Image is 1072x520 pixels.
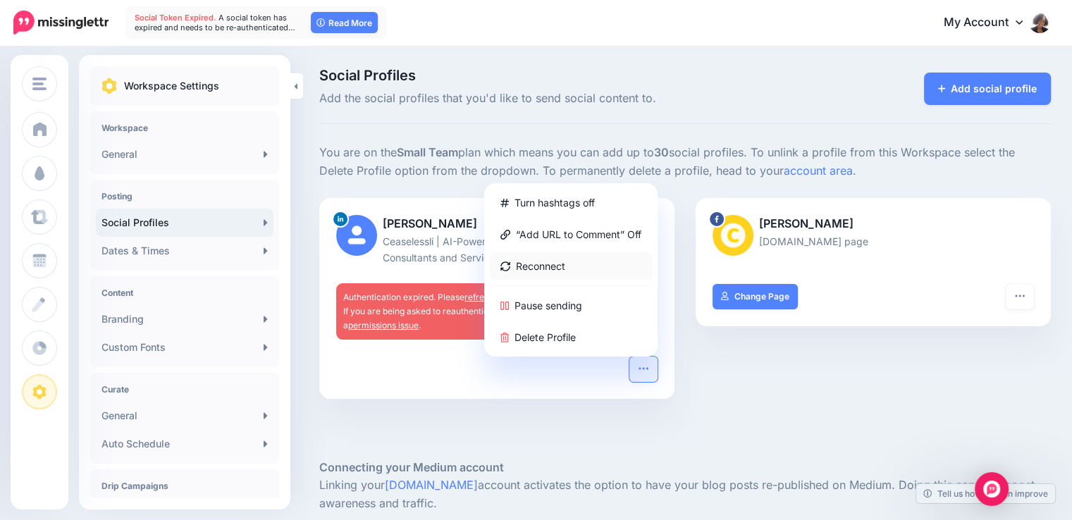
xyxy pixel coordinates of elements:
h5: Connecting your Medium account [319,459,1051,476]
b: 30 [654,145,669,159]
a: Add social profile [924,73,1052,105]
h4: Content [101,287,268,298]
a: Turn hashtags off [490,189,652,216]
p: Workspace Settings [124,78,219,94]
h4: Drip Campaigns [101,481,268,491]
span: Add the social profiles that you'd like to send social content to. [319,89,800,108]
img: settings.png [101,78,117,94]
img: 196676706_108571301444091_499029507392834038_n-bsa103351.png [713,215,753,256]
a: Change Page [713,284,798,309]
a: account area [784,163,853,178]
a: General [96,402,273,430]
img: menu.png [32,78,47,90]
a: Delete Profile [490,323,652,351]
span: A social token has expired and needs to be re-authenticated… [135,13,295,32]
a: My Account [930,6,1051,40]
p: [PERSON_NAME] [713,215,1034,233]
p: Linking your account activates the option to have your blog posts re-published on Medium. Doing t... [319,476,1051,513]
p: Ceaselessli | AI-Powered Marketing for Coaches, Consultants and Service Providers page [336,233,658,266]
a: Reconnect [490,252,652,280]
a: refresh [464,292,493,302]
a: General [96,140,273,168]
a: permissions issue [348,320,419,330]
a: Tell us how we can improve [916,484,1055,503]
a: Dates & Times [96,237,273,265]
a: Branding [96,305,273,333]
a: Auto Schedule [96,430,273,458]
a: Social Profiles [96,209,273,237]
a: [DOMAIN_NAME] [385,478,478,492]
span: Authentication expired. Please your credentials to prevent disruption. If you are being asked to ... [343,292,645,330]
img: Missinglettr [13,11,109,35]
h4: Posting [101,191,268,202]
a: Custom Fonts [96,333,273,361]
p: [DOMAIN_NAME] page [713,233,1034,249]
img: user_default_image.png [336,215,377,256]
h4: Workspace [101,123,268,133]
span: Social Profiles [319,68,800,82]
a: Read More [311,12,378,33]
a: “Add URL to Comment” Off [490,221,652,248]
a: Pause sending [490,292,652,319]
span: Social Token Expired. [135,13,216,23]
div: Open Intercom Messenger [975,472,1009,506]
h4: Curate [101,384,268,395]
b: Small Team [397,145,458,159]
p: You are on the plan which means you can add up to social profiles. To unlink a profile from this ... [319,144,1051,180]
